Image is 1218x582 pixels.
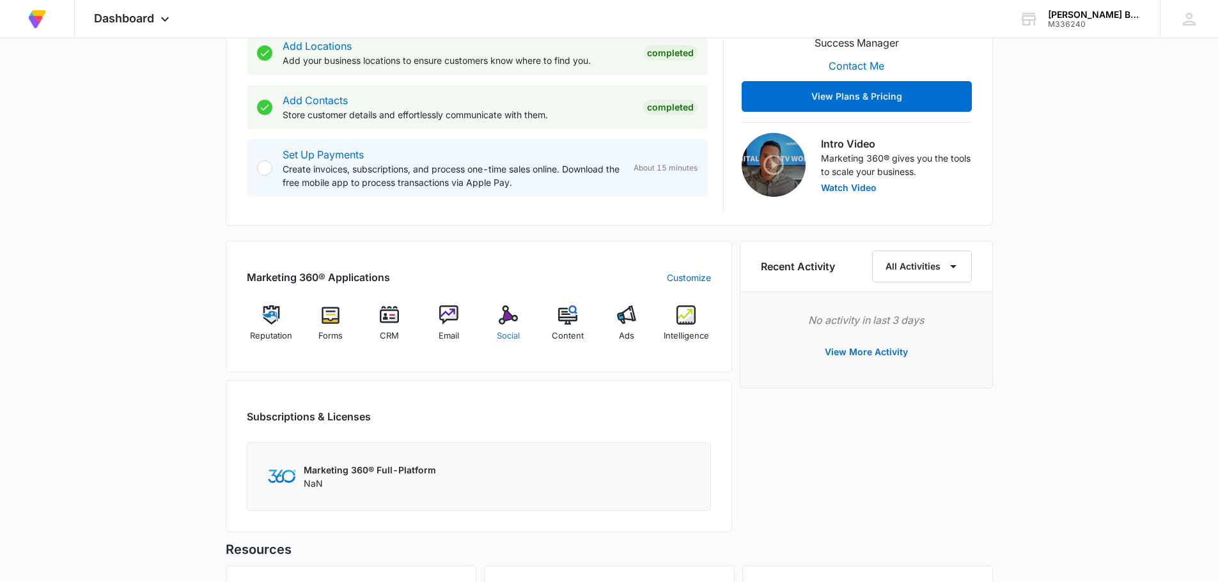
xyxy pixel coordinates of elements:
[742,81,972,112] button: View Plans & Pricing
[283,54,633,67] p: Add your business locations to ensure customers know where to find you.
[619,330,634,342] span: Ads
[439,330,459,342] span: Email
[872,250,972,282] button: All Activities
[484,305,533,351] a: Social
[304,463,436,490] div: NaN
[552,330,584,342] span: Content
[664,330,709,342] span: Intelligence
[247,409,371,424] h2: Subscriptions & Licenses
[761,312,972,328] p: No activity in last 3 days
[1048,10,1141,20] div: account name
[643,100,698,115] div: Completed
[543,305,592,351] a: Content
[365,305,414,351] a: CRM
[667,271,711,284] a: Customize
[812,337,921,367] button: View More Activity
[821,136,972,151] h3: Intro Video
[283,148,364,161] a: Set Up Payments
[247,305,296,351] a: Reputation
[815,35,899,50] p: Success Manager
[821,183,877,192] button: Watch Video
[1048,20,1141,29] div: account id
[250,330,292,342] span: Reputation
[283,40,352,52] a: Add Locations
[602,305,652,351] a: Ads
[662,305,711,351] a: Intelligence
[380,330,399,342] span: CRM
[283,94,348,107] a: Add Contacts
[634,162,698,174] span: About 15 minutes
[816,50,897,81] button: Contact Me
[742,133,806,197] img: Intro Video
[268,470,296,483] img: Marketing 360 Logo
[226,540,993,559] h5: Resources
[306,305,355,351] a: Forms
[283,108,633,121] p: Store customer details and effortlessly communicate with them.
[318,330,343,342] span: Forms
[643,45,698,61] div: Completed
[26,8,49,31] img: Volusion
[247,270,390,285] h2: Marketing 360® Applications
[497,330,520,342] span: Social
[94,11,154,25] span: Dashboard
[821,151,972,178] p: Marketing 360® gives you the tools to scale your business.
[283,162,623,189] p: Create invoices, subscriptions, and process one-time sales online. Download the free mobile app t...
[761,259,835,274] h6: Recent Activity
[425,305,474,351] a: Email
[304,463,436,477] p: Marketing 360® Full-Platform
